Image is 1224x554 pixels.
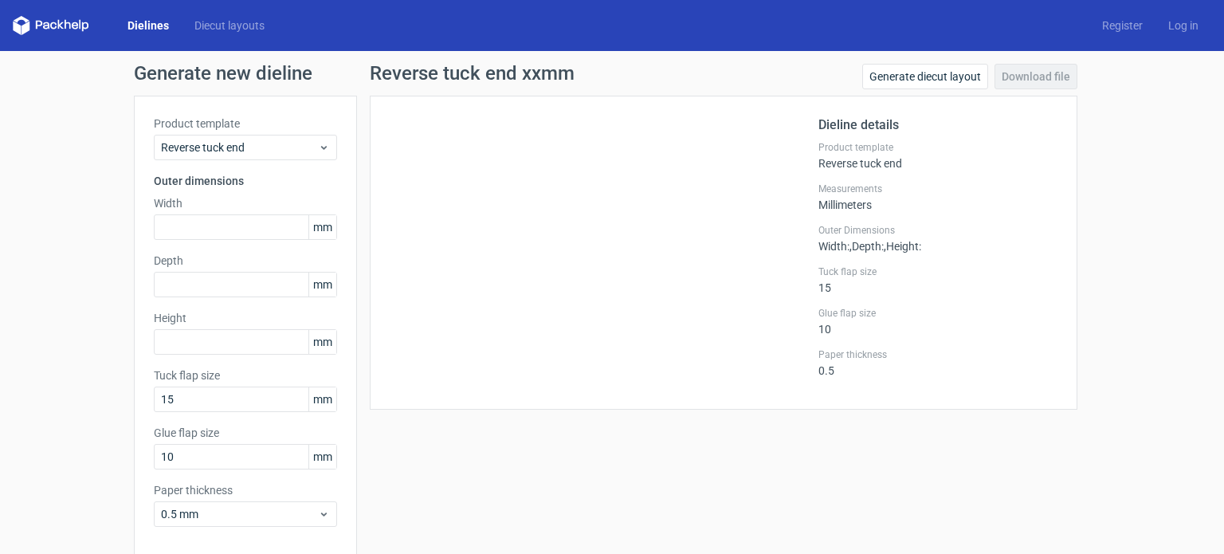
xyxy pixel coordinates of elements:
span: mm [308,215,336,239]
span: , Height : [884,240,921,253]
span: , Depth : [849,240,884,253]
div: 0.5 [818,348,1057,377]
div: Millimeters [818,183,1057,211]
div: 10 [818,307,1057,336]
span: 0.5 mm [161,506,318,522]
span: mm [308,445,336,469]
label: Product template [154,116,337,132]
a: Log in [1155,18,1211,33]
div: Reverse tuck end [818,141,1057,170]
span: mm [308,330,336,354]
label: Height [154,310,337,326]
label: Width [154,195,337,211]
h2: Dieline details [818,116,1057,135]
label: Glue flap size [818,307,1057,320]
label: Product template [818,141,1057,154]
span: mm [308,273,336,297]
h1: Generate new dieline [134,64,1090,83]
label: Paper thickness [818,348,1057,361]
span: Reverse tuck end [161,139,318,155]
label: Tuck flap size [154,367,337,383]
a: Diecut layouts [182,18,277,33]
a: Generate diecut layout [862,64,988,89]
span: Width : [818,240,849,253]
label: Tuck flap size [818,265,1057,278]
a: Register [1089,18,1155,33]
span: mm [308,387,336,411]
h3: Outer dimensions [154,173,337,189]
label: Depth [154,253,337,269]
label: Outer Dimensions [818,224,1057,237]
a: Dielines [115,18,182,33]
label: Measurements [818,183,1057,195]
label: Glue flap size [154,425,337,441]
label: Paper thickness [154,482,337,498]
div: 15 [818,265,1057,294]
h1: Reverse tuck end xxmm [370,64,575,83]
